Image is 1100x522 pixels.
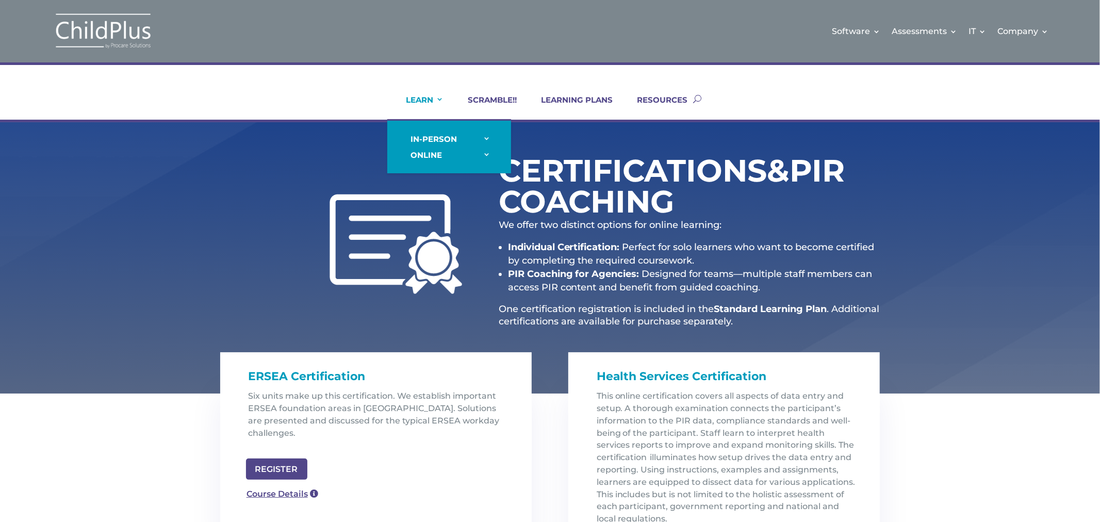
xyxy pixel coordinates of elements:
strong: Standard Learning Plan [714,303,827,315]
a: IT [968,10,986,52]
span: & [767,152,790,189]
a: ONLINE [398,147,501,163]
a: RESOURCES [624,95,687,120]
p: Six units make up this certification. We establish important ERSEA foundation areas in [GEOGRAPHI... [249,390,512,447]
a: Company [997,10,1048,52]
a: Software [832,10,880,52]
span: One certification registration is included in the [499,303,714,315]
a: IN-PERSON [398,131,501,147]
span: ERSEA Certification [249,369,366,383]
h1: Certifications PIR Coaching [499,155,772,222]
span: . Additional certifications are available for purchase separately. [499,303,880,327]
a: LEARNING PLANS [528,95,613,120]
li: Perfect for solo learners who want to become certified by completing the required coursework. [508,240,880,267]
li: Designed for teams—multiple staff members can access PIR content and benefit from guided coaching. [508,267,880,294]
a: LEARN [393,95,444,120]
span: Health Services Certification [597,369,767,383]
span: We offer two distinct options for online learning: [499,219,722,231]
strong: PIR Coaching for Agencies: [508,268,639,280]
a: REGISTER [246,459,307,480]
a: Course Details [241,485,324,504]
a: Assessments [892,10,957,52]
a: SCRAMBLE!! [455,95,517,120]
strong: Individual Certification: [508,241,620,253]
